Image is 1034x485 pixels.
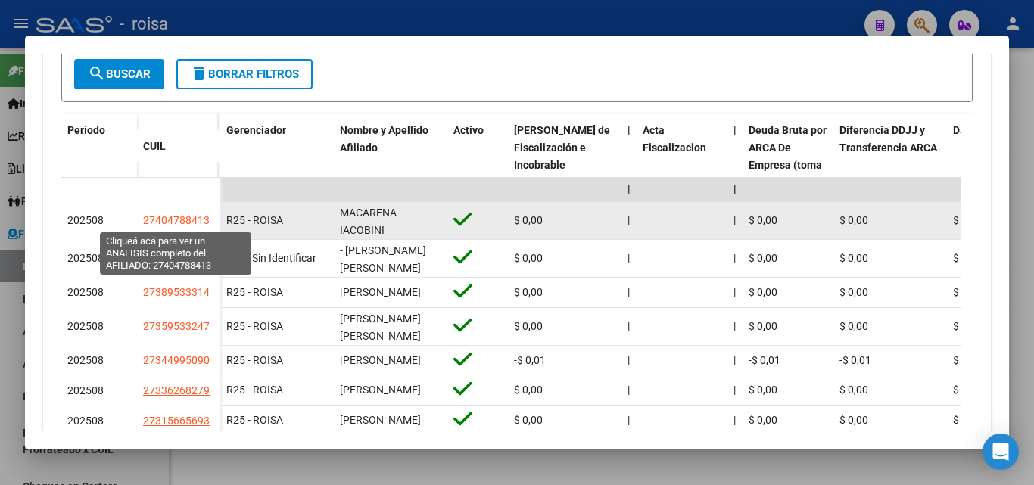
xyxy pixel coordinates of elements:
[67,384,104,396] span: 202508
[514,354,546,366] span: -$ 0,01
[67,214,104,226] span: 202508
[143,415,210,427] span: 27315665693
[190,64,208,82] mat-icon: delete
[839,124,937,154] span: Diferencia DDJJ y Transferencia ARCA
[983,434,1019,470] div: Open Intercom Messenger
[226,320,283,332] span: R25 - ROISA
[143,286,210,298] span: 27389533314
[226,286,283,298] span: R25 - ROISA
[749,286,777,298] span: $ 0,00
[74,59,164,89] button: Buscar
[953,286,1009,298] span: $ 81.362,76
[67,415,104,427] span: 202508
[176,59,313,89] button: Borrar Filtros
[340,207,397,236] span: MACARENA IACOBINI
[514,214,543,226] span: $ 0,00
[143,252,210,264] span: 27389534280
[749,252,777,264] span: $ 0,00
[61,114,137,178] datatable-header-cell: Período
[226,214,283,226] span: R25 - ROISA
[628,124,631,136] span: |
[839,252,868,264] span: $ 0,00
[340,354,421,366] span: [PERSON_NAME]
[733,183,737,195] span: |
[749,214,777,226] span: $ 0,00
[143,140,166,152] span: CUIL
[143,214,210,226] span: 27404788413
[628,414,630,426] span: |
[733,124,737,136] span: |
[953,252,1015,264] span: $ 115.354,08
[67,354,104,366] span: 202508
[749,384,777,396] span: $ 0,00
[839,320,868,332] span: $ 0,00
[226,414,283,426] span: R25 - ROISA
[953,414,1009,426] span: $ 95.003,48
[953,214,1009,226] span: $ 79.386,81
[733,354,736,366] span: |
[88,67,151,81] span: Buscar
[137,130,220,163] datatable-header-cell: CUIL
[340,244,426,274] span: - [PERSON_NAME] [PERSON_NAME]
[733,252,736,264] span: |
[514,124,610,171] span: [PERSON_NAME] de Fiscalización e Incobrable
[340,384,421,396] span: [PERSON_NAME]
[88,64,106,82] mat-icon: search
[953,124,993,136] span: DJ Total
[953,354,1009,366] span: $ 76.105,52
[67,252,104,264] span: 202508
[340,286,421,298] span: [PERSON_NAME]
[749,414,777,426] span: $ 0,00
[743,114,833,216] datatable-header-cell: Deuda Bruta por ARCA De Empresa (toma en cuenta todos los afiliados)
[628,183,631,195] span: |
[628,354,630,366] span: |
[514,252,543,264] span: $ 0,00
[340,312,421,342] span: [PERSON_NAME] [PERSON_NAME]
[628,384,630,396] span: |
[733,214,736,226] span: |
[839,414,868,426] span: $ 0,00
[514,384,543,396] span: $ 0,00
[749,124,827,205] span: Deuda Bruta por ARCA De Empresa (toma en cuenta todos los afiliados)
[628,252,630,264] span: |
[67,320,104,332] span: 202508
[839,286,868,298] span: $ 0,00
[334,114,447,216] datatable-header-cell: Nombre y Apellido Afiliado
[953,384,1009,396] span: $ 65.967,27
[143,320,210,332] span: 27359533247
[953,320,1009,332] span: $ 73.362,86
[143,354,210,366] span: 27344995090
[226,354,283,366] span: R25 - ROISA
[514,320,543,332] span: $ 0,00
[453,124,484,136] span: Activo
[226,252,316,264] span: Z99 - Sin Identificar
[839,354,871,366] span: -$ 0,01
[733,320,736,332] span: |
[839,214,868,226] span: $ 0,00
[220,114,334,216] datatable-header-cell: Gerenciador
[628,214,630,226] span: |
[637,114,727,216] datatable-header-cell: Acta Fiscalizacion
[514,286,543,298] span: $ 0,00
[749,320,777,332] span: $ 0,00
[340,414,421,426] span: [PERSON_NAME]
[340,124,428,154] span: Nombre y Apellido Afiliado
[628,320,630,332] span: |
[643,124,706,154] span: Acta Fiscalizacion
[628,286,630,298] span: |
[226,124,286,136] span: Gerenciador
[226,384,283,396] span: R25 - ROISA
[839,384,868,396] span: $ 0,00
[733,286,736,298] span: |
[508,114,621,216] datatable-header-cell: Deuda Bruta Neto de Fiscalización e Incobrable
[514,414,543,426] span: $ 0,00
[67,286,104,298] span: 202508
[67,124,105,136] span: Período
[621,114,637,216] datatable-header-cell: |
[727,114,743,216] datatable-header-cell: |
[749,354,780,366] span: -$ 0,01
[190,67,299,81] span: Borrar Filtros
[733,414,736,426] span: |
[447,114,508,216] datatable-header-cell: Activo
[733,384,736,396] span: |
